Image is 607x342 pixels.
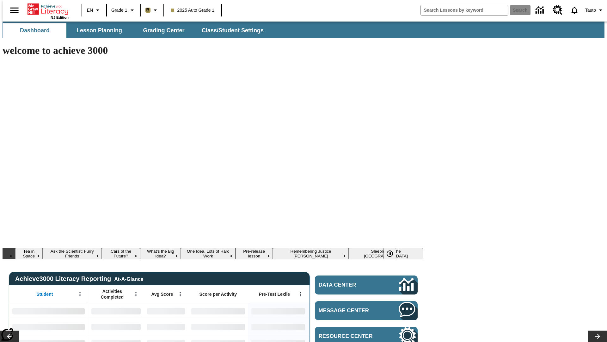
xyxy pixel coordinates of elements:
[87,7,93,14] span: EN
[144,319,188,335] div: No Data,
[144,303,188,319] div: No Data,
[5,1,24,20] button: Open side menu
[15,275,144,282] span: Achieve3000 Literacy Reporting
[77,27,122,34] span: Lesson Planning
[111,7,127,14] span: Grade 1
[319,307,380,314] span: Message Center
[296,289,305,299] button: Open Menu
[349,248,423,259] button: Slide 8 Sleepless in the Animal Kingdom
[583,4,607,16] button: Profile/Settings
[315,301,418,320] a: Message Center
[181,248,235,259] button: Slide 5 One Idea, Lots of Hard Work
[315,275,418,294] a: Data Center
[102,248,140,259] button: Slide 3 Cars of the Future?
[319,333,380,339] span: Resource Center
[43,248,102,259] button: Slide 2 Ask the Scientist: Furry Friends
[273,248,349,259] button: Slide 7 Remembering Justice O'Connor
[3,22,604,38] div: SubNavbar
[36,291,53,297] span: Student
[88,319,144,335] div: No Data,
[151,291,173,297] span: Avg Score
[28,2,69,19] div: Home
[383,248,396,259] button: Pause
[383,248,402,259] div: Pause
[197,23,269,38] button: Class/Student Settings
[15,248,43,259] button: Slide 1 Tea in Space
[51,16,69,19] span: NJ Edition
[132,23,195,38] button: Grading Center
[143,4,162,16] button: Boost Class color is light brown. Change class color
[566,2,583,18] a: Notifications
[202,27,264,34] span: Class/Student Settings
[319,282,378,288] span: Data Center
[140,248,181,259] button: Slide 4 What's the Big Idea?
[532,2,549,19] a: Data Center
[20,27,50,34] span: Dashboard
[109,4,138,16] button: Grade: Grade 1, Select a grade
[28,3,69,16] a: Home
[75,289,85,299] button: Open Menu
[91,288,133,300] span: Activities Completed
[3,23,269,38] div: SubNavbar
[421,5,508,15] input: search field
[585,7,596,14] span: Tauto
[131,289,141,299] button: Open Menu
[3,23,66,38] button: Dashboard
[114,275,143,282] div: At-A-Glance
[199,291,237,297] span: Score per Activity
[588,331,607,342] button: Lesson carousel, Next
[259,291,290,297] span: Pre-Test Lexile
[175,289,185,299] button: Open Menu
[236,248,273,259] button: Slide 6 Pre-release lesson
[143,27,184,34] span: Grading Center
[68,23,131,38] button: Lesson Planning
[146,6,150,14] span: B
[88,303,144,319] div: No Data,
[171,7,215,14] span: 2025 Auto Grade 1
[84,4,104,16] button: Language: EN, Select a language
[549,2,566,19] a: Resource Center, Will open in new tab
[3,45,423,56] h1: welcome to achieve 3000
